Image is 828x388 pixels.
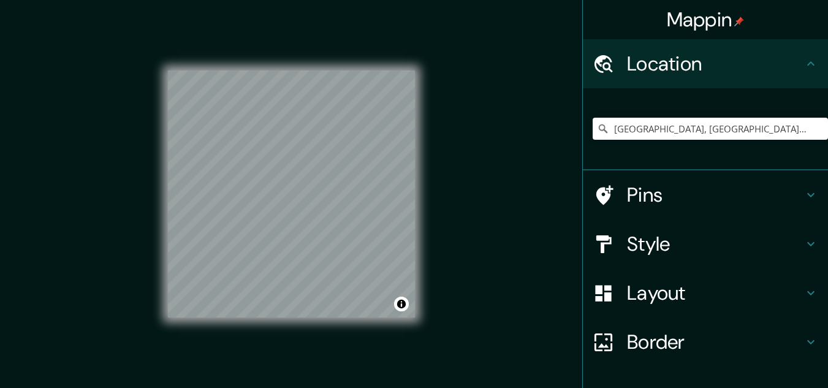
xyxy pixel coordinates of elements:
img: pin-icon.png [734,17,744,26]
h4: Style [627,232,803,256]
h4: Mappin [667,7,745,32]
div: Border [583,318,828,367]
div: Pins [583,170,828,219]
h4: Layout [627,281,803,305]
h4: Pins [627,183,803,207]
canvas: Map [168,70,415,318]
button: Toggle attribution [394,297,409,311]
input: Pick your city or area [593,118,828,140]
iframe: Help widget launcher [719,340,815,375]
h4: Location [627,51,803,76]
div: Style [583,219,828,268]
div: Layout [583,268,828,318]
h4: Border [627,330,803,354]
div: Location [583,39,828,88]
